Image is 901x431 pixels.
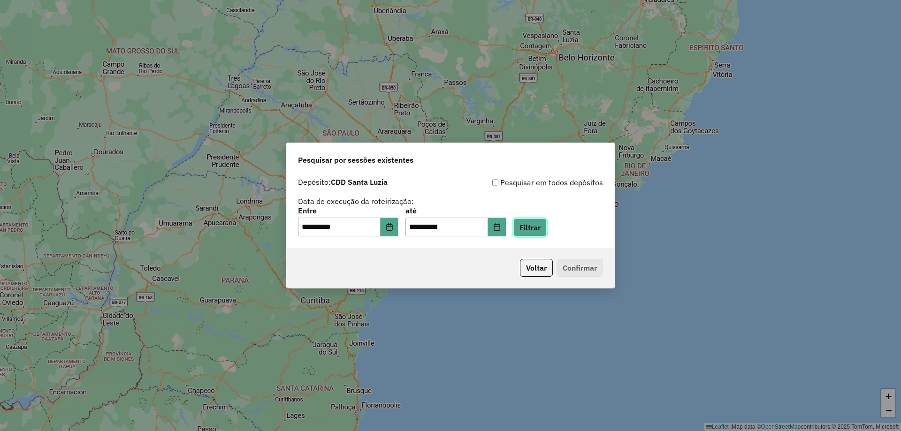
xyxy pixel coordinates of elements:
button: Filtrar [513,219,547,236]
label: até [405,205,505,216]
button: Choose Date [381,218,398,236]
div: Pesquisar em todos depósitos [450,177,603,188]
span: Pesquisar por sessões existentes [298,154,413,166]
button: Choose Date [488,218,506,236]
label: Entre [298,205,398,216]
label: Depósito: [298,176,388,188]
label: Data de execução da roteirização: [298,196,414,207]
button: Voltar [520,259,553,277]
strong: CDD Santa Luzia [331,177,388,187]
